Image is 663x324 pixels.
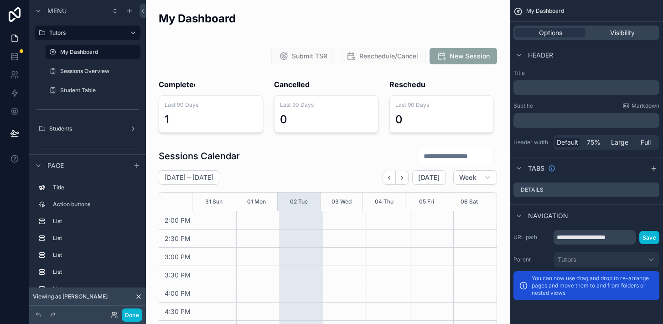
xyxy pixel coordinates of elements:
[521,186,544,193] label: Details
[513,113,659,128] div: scrollable content
[611,138,628,147] span: Large
[539,28,562,37] span: Options
[532,275,654,297] p: You can now use drag and drop to re-arrange pages and move them to and from folders or nested views
[122,308,142,322] button: Done
[558,255,576,264] span: Tutors
[46,64,140,78] a: Sessions Overview
[513,139,550,146] label: Header width
[35,26,140,40] a: Tutors
[632,102,659,110] span: Markdown
[46,83,140,98] a: Student Table
[53,235,137,242] label: List
[53,268,137,276] label: List
[60,87,139,94] label: Student Table
[554,252,659,267] button: Tutors
[513,256,550,263] label: Parent
[641,138,651,147] span: Full
[526,7,564,15] span: My Dashboard
[60,68,139,75] label: Sessions Overview
[46,45,140,59] a: My Dashboard
[53,184,137,191] label: Title
[53,285,137,293] label: List
[513,234,550,241] label: URL path
[610,28,635,37] span: Visibility
[33,293,108,300] span: Viewing as [PERSON_NAME]
[528,164,544,173] span: Tabs
[622,102,659,110] a: Markdown
[49,125,126,132] label: Students
[528,211,568,220] span: Navigation
[35,121,140,136] a: Students
[557,138,578,147] span: Default
[53,251,137,259] label: List
[29,176,146,306] div: scrollable content
[49,29,122,37] label: Tutors
[47,6,67,16] span: Menu
[528,51,553,60] span: Header
[53,218,137,225] label: List
[513,80,659,95] div: scrollable content
[53,201,137,208] label: Action buttons
[639,231,659,244] button: Save
[60,48,135,56] label: My Dashboard
[513,69,659,77] label: Title
[587,138,601,147] span: 75%
[513,102,533,110] label: Subtitle
[47,161,64,170] span: Page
